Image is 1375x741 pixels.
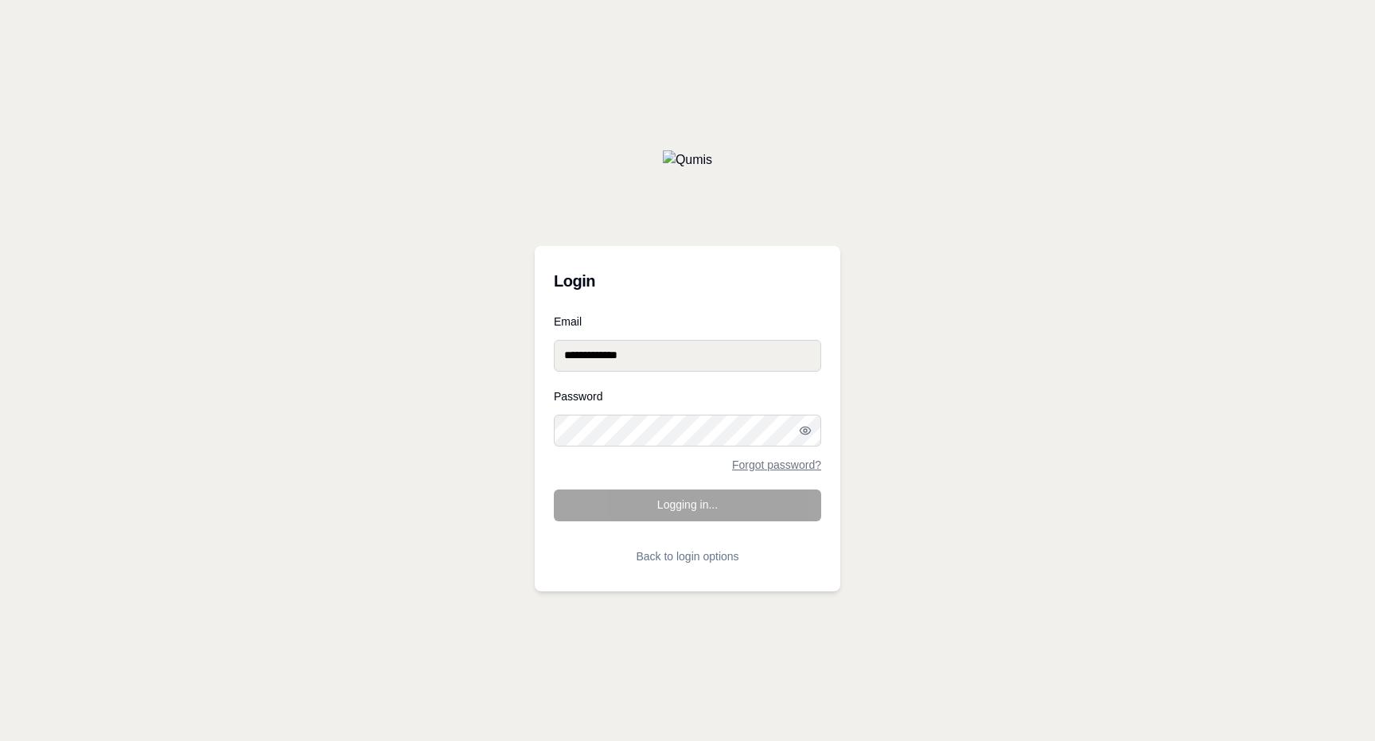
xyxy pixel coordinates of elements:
h3: Login [554,265,821,297]
button: Back to login options [554,540,821,572]
a: Forgot password? [732,459,821,470]
img: Qumis [663,150,712,170]
label: Email [554,316,821,327]
label: Password [554,391,821,402]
